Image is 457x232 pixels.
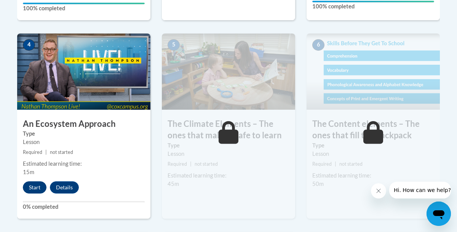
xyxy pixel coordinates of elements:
[17,118,150,130] h3: An Ecosystem Approach
[312,171,434,180] div: Estimated learning time:
[168,171,289,180] div: Estimated learning time:
[312,1,434,2] div: Your progress
[339,161,363,167] span: not started
[371,183,386,198] iframe: Close message
[23,130,145,138] label: Type
[23,39,35,51] span: 4
[190,161,192,167] span: |
[312,150,434,158] div: Lesson
[45,149,47,155] span: |
[427,202,451,226] iframe: Button to launch messaging window
[50,181,79,194] button: Details
[307,34,440,110] img: Course Image
[23,3,145,4] div: Your progress
[312,161,332,167] span: Required
[23,4,145,13] label: 100% completed
[168,161,187,167] span: Required
[389,182,451,198] iframe: Message from company
[312,2,434,11] label: 100% completed
[23,181,46,194] button: Start
[168,150,289,158] div: Lesson
[168,181,179,187] span: 45m
[195,161,218,167] span: not started
[23,169,34,175] span: 15m
[312,39,324,51] span: 6
[23,149,42,155] span: Required
[307,118,440,142] h3: The Content elements – The ones that fill the backpack
[23,138,145,146] div: Lesson
[312,181,324,187] span: 50m
[335,161,336,167] span: |
[312,141,434,150] label: Type
[50,149,73,155] span: not started
[17,34,150,110] img: Course Image
[168,39,180,51] span: 5
[162,118,295,142] h3: The Climate Elements – The ones that make it safe to learn
[168,141,289,150] label: Type
[23,203,145,211] label: 0% completed
[162,34,295,110] img: Course Image
[23,160,145,168] div: Estimated learning time:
